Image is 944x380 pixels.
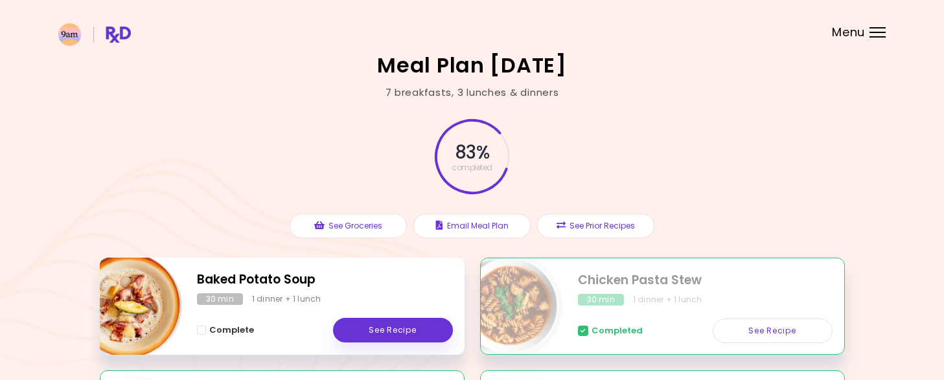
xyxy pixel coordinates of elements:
[252,293,321,305] div: 1 dinner + 1 lunch
[537,214,654,238] button: See Prior Recipes
[197,293,243,305] div: 30 min
[333,318,453,342] a: See Recipe - Baked Potato Soup
[413,214,531,238] button: Email Meal Plan
[578,271,833,290] h2: Chicken Pasta Stew
[455,253,563,361] img: Info - Chicken Pasta Stew
[578,294,624,306] div: 30 min
[209,325,254,335] span: Complete
[197,322,254,338] button: Complete - Baked Potato Soup
[713,319,833,343] a: See Recipe - Chicken Pasta Stew
[75,252,182,360] img: Info - Baked Potato Soup
[377,55,567,76] h2: Meal Plan [DATE]
[197,271,453,289] h2: Baked Potato Soup
[290,214,407,238] button: See Groceries
[832,27,865,38] span: Menu
[452,164,492,172] span: completed
[455,142,489,164] span: 83 %
[592,326,643,336] span: Completed
[633,294,702,306] div: 1 dinner + 1 lunch
[58,23,131,46] img: RxDiet
[386,85,559,100] div: 7 breakfasts , 3 lunches & dinners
